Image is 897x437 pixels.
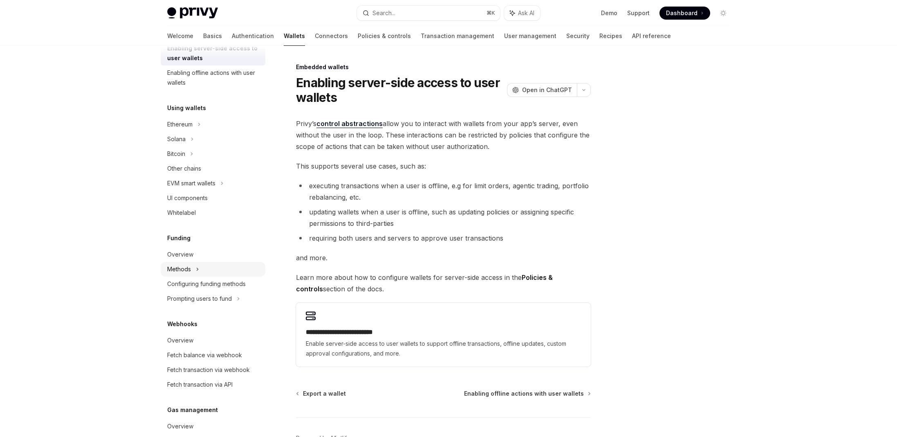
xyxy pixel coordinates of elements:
[599,26,622,46] a: Recipes
[167,264,191,274] div: Methods
[167,319,197,329] h5: Webhooks
[167,7,218,19] img: light logo
[167,405,218,415] h5: Gas management
[666,9,697,17] span: Dashboard
[161,65,265,90] a: Enabling offline actions with user wallets
[504,26,556,46] a: User management
[167,279,246,289] div: Configuring funding methods
[358,26,411,46] a: Policies & controls
[717,7,730,20] button: Toggle dark mode
[296,118,591,152] span: Privy’s allow you to interact with wallets from your app’s server, even without the user in the l...
[161,247,265,262] a: Overview
[167,103,206,113] h5: Using wallets
[167,336,193,345] div: Overview
[507,83,577,97] button: Open in ChatGPT
[296,160,591,172] span: This supports several use cases, such as:
[167,178,215,188] div: EVM smart wallets
[504,6,540,20] button: Ask AI
[296,272,591,295] span: Learn more about how to configure wallets for server-side access in the section of the docs.
[161,377,265,392] a: Fetch transaction via API
[566,26,590,46] a: Security
[161,333,265,348] a: Overview
[296,75,504,105] h1: Enabling server-side access to user wallets
[167,365,250,375] div: Fetch transaction via webhook
[161,348,265,363] a: Fetch balance via webhook
[303,390,346,398] span: Export a wallet
[464,390,590,398] a: Enabling offline actions with user wallets
[315,26,348,46] a: Connectors
[167,208,196,218] div: Whitelabel
[487,10,495,16] span: ⌘ K
[161,191,265,205] a: UI components
[421,26,494,46] a: Transaction management
[627,9,650,17] a: Support
[296,232,591,244] li: requiring both users and servers to approve user transactions
[296,63,591,71] div: Embedded wallets
[161,161,265,176] a: Other chains
[296,252,591,264] span: and more.
[296,206,591,229] li: updating wallets when a user is offline, such as updating policies or assigning specific permissi...
[518,9,534,17] span: Ask AI
[161,277,265,291] a: Configuring funding methods
[372,8,395,18] div: Search...
[167,421,193,431] div: Overview
[297,390,346,398] a: Export a wallet
[167,350,242,360] div: Fetch balance via webhook
[167,134,186,144] div: Solana
[316,119,383,128] a: control abstractions
[167,164,201,173] div: Other chains
[161,419,265,434] a: Overview
[464,390,584,398] span: Enabling offline actions with user wallets
[161,363,265,377] a: Fetch transaction via webhook
[167,119,193,129] div: Ethereum
[167,250,193,259] div: Overview
[601,9,617,17] a: Demo
[167,233,191,243] h5: Funding
[167,149,185,159] div: Bitcoin
[296,180,591,203] li: executing transactions when a user is offline, e.g for limit orders, agentic trading, portfolio r...
[167,294,232,304] div: Prompting users to fund
[659,7,710,20] a: Dashboard
[306,339,581,358] span: Enable server-side access to user wallets to support offline transactions, offline updates, custo...
[161,205,265,220] a: Whitelabel
[632,26,671,46] a: API reference
[167,380,233,390] div: Fetch transaction via API
[522,86,572,94] span: Open in ChatGPT
[167,26,193,46] a: Welcome
[284,26,305,46] a: Wallets
[167,193,208,203] div: UI components
[167,68,260,88] div: Enabling offline actions with user wallets
[203,26,222,46] a: Basics
[232,26,274,46] a: Authentication
[357,6,500,20] button: Search...⌘K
